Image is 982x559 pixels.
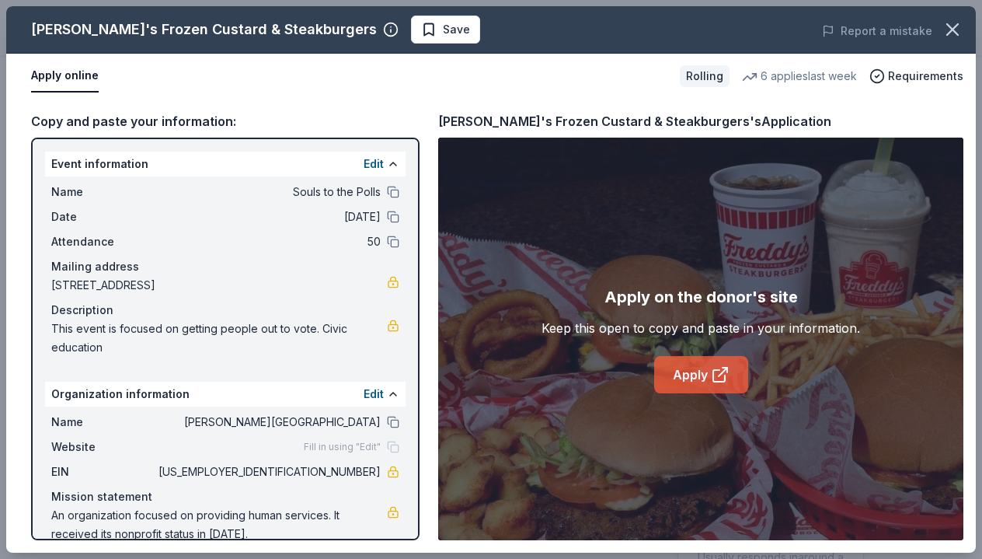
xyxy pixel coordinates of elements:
[51,257,399,276] div: Mailing address
[51,208,155,226] span: Date
[364,155,384,173] button: Edit
[51,487,399,506] div: Mission statement
[888,67,963,86] span: Requirements
[51,506,387,543] span: An organization focused on providing human services. It received its nonprofit status in [DATE].
[438,111,831,131] div: [PERSON_NAME]'s Frozen Custard & Steakburgers's Application
[51,183,155,201] span: Name
[31,17,377,42] div: [PERSON_NAME]'s Frozen Custard & Steakburgers
[51,232,155,251] span: Attendance
[742,67,857,86] div: 6 applies last week
[51,463,155,481] span: EIN
[31,60,99,93] button: Apply online
[51,413,155,431] span: Name
[155,463,381,481] span: [US_EMPLOYER_IDENTIFICATION_NUMBER]
[51,301,399,320] div: Description
[364,385,384,404] button: Edit
[155,413,381,431] span: [PERSON_NAME][GEOGRAPHIC_DATA]
[51,438,155,456] span: Website
[443,20,470,39] span: Save
[45,152,406,176] div: Event information
[45,382,406,407] div: Organization information
[822,22,932,40] button: Report a mistake
[155,183,381,201] span: Souls to the Polls
[654,356,748,393] a: Apply
[869,67,963,86] button: Requirements
[541,319,860,337] div: Keep this open to copy and paste in your information.
[155,232,381,251] span: 50
[304,441,381,453] span: Fill in using "Edit"
[411,16,480,44] button: Save
[155,208,381,226] span: [DATE]
[51,276,387,295] span: [STREET_ADDRESS]
[604,285,798,309] div: Apply on the donor's site
[51,320,387,357] span: This event is focused on getting people out to vote. Civic education
[680,65,730,87] div: Rolling
[31,111,420,131] div: Copy and paste your information:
